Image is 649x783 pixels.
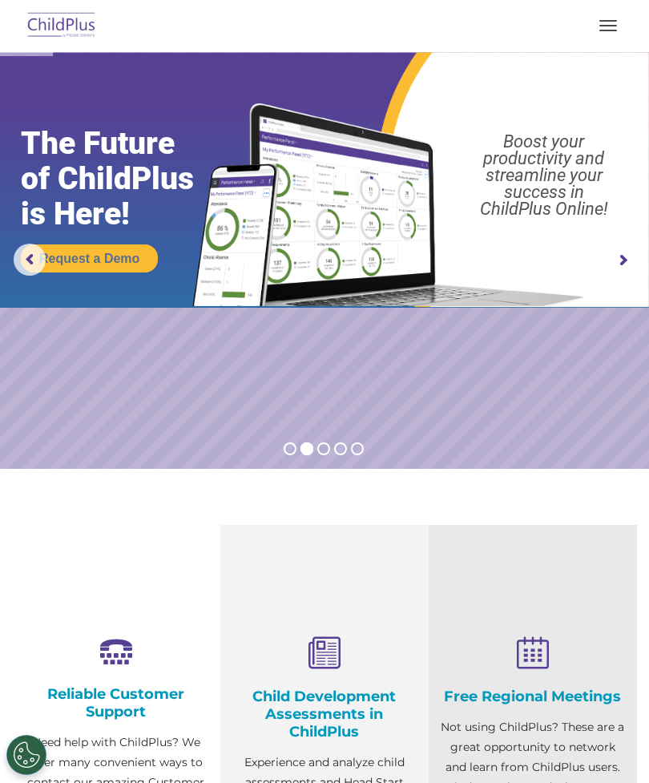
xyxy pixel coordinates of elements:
[441,688,625,705] h4: Free Regional Meetings
[24,7,99,45] img: ChildPlus by Procare Solutions
[6,735,46,775] button: Cookies Settings
[448,133,640,217] rs-layer: Boost your productivity and streamline your success in ChildPlus Online!
[21,244,158,272] a: Request a Demo
[24,685,208,720] h4: Reliable Customer Support
[21,126,228,232] rs-layer: The Future of ChildPlus is Here!
[232,688,417,741] h4: Child Development Assessments in ChildPlus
